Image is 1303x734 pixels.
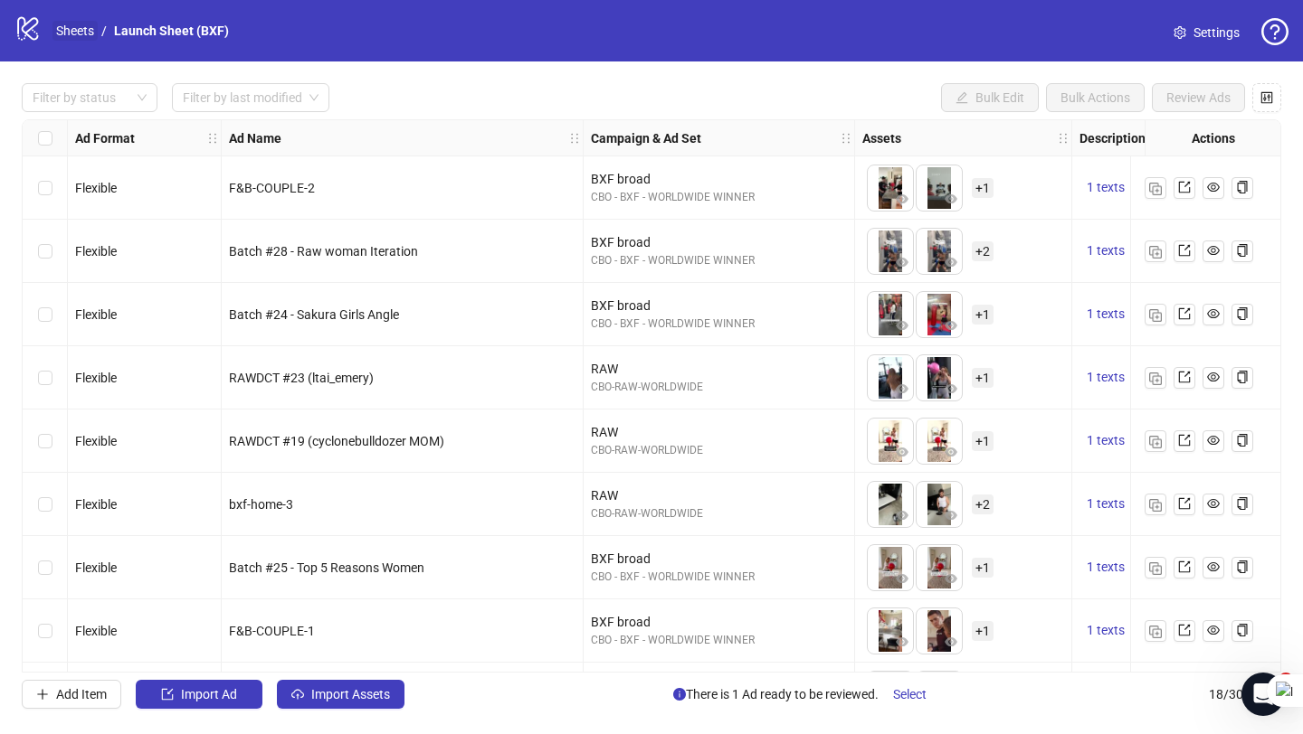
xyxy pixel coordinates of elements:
[1079,430,1132,452] button: 1 texts
[868,229,913,274] img: Asset 1
[1079,620,1132,642] button: 1 texts
[229,128,281,148] strong: Ad Name
[891,315,913,337] button: Preview
[940,505,962,527] button: Preview
[945,382,957,395] span: eye
[945,446,957,458] span: eye
[52,21,98,41] a: Sheets
[1207,307,1220,320] span: eye
[896,256,908,268] span: eye
[1145,494,1166,515] button: Duplicate
[1178,307,1191,320] span: export
[1178,497,1191,510] span: export
[136,680,262,709] button: Import Ad
[896,382,908,395] span: eye
[23,283,68,346] div: Select row 3
[591,485,847,505] div: RAW
[940,189,962,211] button: Preview
[945,193,957,205] span: eye
[591,442,847,459] div: CBO-RAW-WORLDWIDE
[917,292,962,337] img: Asset 2
[1145,367,1166,389] button: Duplicate
[591,252,847,269] div: CBO - BXF - WORLDWIDE WINNER
[591,632,847,649] div: CBO - BXF - WORLDWIDE WINNER
[1145,304,1166,325] button: Duplicate
[591,359,847,379] div: RAW
[850,120,854,155] div: Resize Campaign & Ad Set column
[1079,494,1132,515] button: 1 texts
[1149,246,1162,259] img: Duplicate
[673,680,941,709] span: There is 1 Ad ready to be reviewed.
[161,688,174,701] span: import
[591,505,847,522] div: CBO-RAW-WORLDWIDE
[591,549,847,569] div: BXF broad
[972,241,994,261] span: + 2
[36,688,49,701] span: plus
[1145,557,1166,579] button: Duplicate
[229,371,374,385] span: RAWDCT #23 (ltai_emery)
[578,120,583,155] div: Resize Ad Name column
[945,319,957,332] span: eye
[1079,557,1132,579] button: 1 texts
[75,244,117,259] span: Flexible
[110,21,233,41] a: Launch Sheet (BXF)
[972,178,994,198] span: + 1
[591,128,701,148] strong: Campaign & Ad Set
[1207,624,1220,636] span: eye
[1207,371,1220,383] span: eye
[591,569,847,586] div: CBO - BXF - WORLDWIDE WINNER
[945,635,957,648] span: eye
[1079,240,1132,262] button: 1 texts
[23,473,68,536] div: Select row 6
[868,672,913,717] img: Asset 1
[868,355,913,400] img: Asset 1
[206,132,219,145] span: holder
[1070,132,1082,145] span: holder
[945,256,957,268] span: eye
[917,482,962,527] img: Asset 2
[1057,132,1070,145] span: holder
[917,229,962,274] img: Asset 2
[1252,83,1281,112] button: Configure table settings
[23,536,68,599] div: Select row 7
[1079,304,1132,325] button: 1 texts
[673,688,686,701] span: info-circle
[896,193,908,205] span: eye
[581,132,594,145] span: holder
[1067,120,1071,155] div: Resize Assets column
[75,434,117,448] span: Flexible
[868,608,913,654] img: Asset 1
[1178,244,1191,257] span: export
[1260,91,1273,104] span: control
[591,422,847,442] div: RAW
[1087,243,1125,258] span: 1 texts
[216,120,221,155] div: Resize Ad Format column
[1152,83,1245,112] button: Review Ads
[23,409,68,473] div: Select row 5
[311,687,390,701] span: Import Assets
[1079,367,1132,389] button: 1 texts
[1236,434,1249,447] span: copy
[229,560,424,575] span: Batch #25 - Top 5 Reasons Women
[219,132,232,145] span: holder
[568,132,581,145] span: holder
[891,632,913,654] button: Preview
[23,599,68,663] div: Select row 8
[23,120,68,156] div: Select all rows
[1207,497,1220,510] span: eye
[1174,26,1186,39] span: setting
[1236,307,1249,320] span: copy
[1207,244,1220,257] span: eye
[1145,240,1166,262] button: Duplicate
[1149,436,1162,448] img: Duplicate
[940,632,962,654] button: Preview
[22,680,121,709] button: Add Item
[1087,370,1125,384] span: 1 texts
[972,368,994,388] span: + 1
[1178,560,1191,573] span: export
[56,687,107,701] span: Add Item
[893,687,927,701] span: Select
[23,346,68,409] div: Select row 4
[1087,560,1125,574] span: 1 texts
[23,156,68,220] div: Select row 1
